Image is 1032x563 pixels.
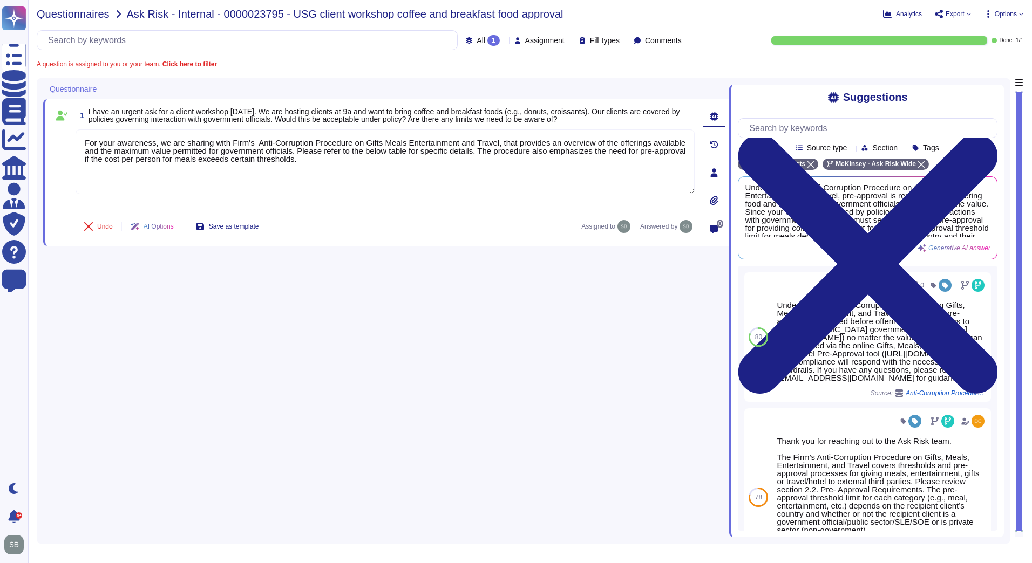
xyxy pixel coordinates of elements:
span: Undo [97,223,113,230]
input: Search by keywords [43,31,457,50]
button: user [2,533,31,557]
span: Assigned to [581,220,636,233]
div: 1 [487,35,500,46]
span: Done: [999,38,1014,43]
span: A question is assigned to you or your team. [37,61,217,67]
span: Questionnaire [50,85,97,93]
span: I have an urgent ask for a client workshop [DATE]. We are hosting clients at 9a and want to bring... [89,107,680,123]
img: user [680,220,692,233]
span: Comments [645,37,682,44]
span: Save as template [209,223,259,230]
span: 80 [755,334,762,340]
span: 1 / 1 [1016,38,1023,43]
span: All [477,37,485,44]
button: Save as template [187,216,268,237]
span: Fill types [590,37,620,44]
textarea: For your awareness, we are sharing with Firm's Anti-Corruption Procedure on Gifts Meals Entertain... [76,129,695,194]
img: user [972,415,985,428]
img: user [617,220,630,233]
input: Search by keywords [744,119,997,138]
button: Analytics [883,10,922,18]
div: 9+ [16,512,22,519]
span: 0 [717,220,723,228]
span: Questionnaires [37,9,110,19]
span: Analytics [896,11,922,17]
span: AI Options [144,223,174,230]
span: 1 [76,112,84,119]
span: Assignment [525,37,565,44]
span: 78 [755,494,762,500]
button: Undo [76,216,121,237]
span: Options [995,11,1017,17]
b: Click here to filter [160,60,217,68]
img: user [4,535,24,554]
span: Answered by [640,223,677,230]
span: Export [946,11,965,17]
span: Ask Risk - Internal - 0000023795 - USG client workshop coffee and breakfast food approval [127,9,563,19]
